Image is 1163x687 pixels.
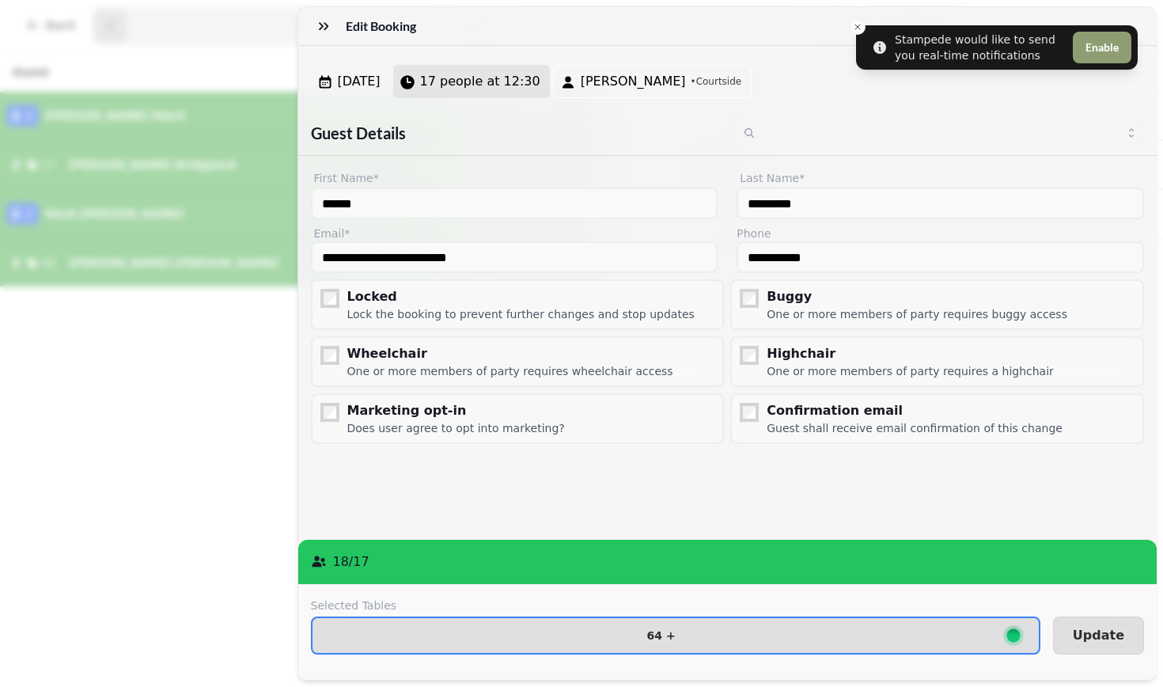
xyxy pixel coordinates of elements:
[347,363,673,379] div: One or more members of party requires wheelchair access
[767,401,1063,420] div: Confirmation email
[420,72,540,91] span: 17 people at 12:30
[347,344,673,363] div: Wheelchair
[311,122,722,144] h2: Guest Details
[333,552,369,571] p: 18 / 17
[647,630,676,641] p: 64 +
[347,306,695,322] div: Lock the booking to prevent further changes and stop updates
[311,226,718,241] label: Email*
[767,344,1054,363] div: Highchair
[311,617,1040,655] button: 64 +
[767,363,1054,379] div: One or more members of party requires a highchair
[581,72,686,91] span: [PERSON_NAME]
[338,72,381,91] span: [DATE]
[311,598,1040,613] label: Selected Tables
[1053,617,1144,655] button: Update
[347,287,695,306] div: Locked
[346,17,422,36] h3: Edit Booking
[1073,629,1124,642] span: Update
[737,226,1144,241] label: Phone
[691,75,742,88] span: • Courtside
[311,169,718,188] label: First Name*
[767,287,1067,306] div: Buggy
[737,169,1144,188] label: Last Name*
[767,306,1067,322] div: One or more members of party requires buggy access
[347,401,565,420] div: Marketing opt-in
[767,420,1063,436] div: Guest shall receive email confirmation of this change
[347,420,565,436] div: Does user agree to opt into marketing?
